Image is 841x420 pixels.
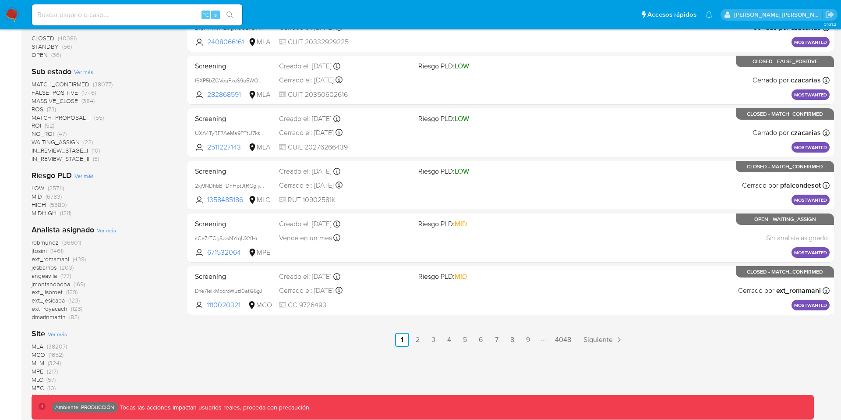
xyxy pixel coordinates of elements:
span: Accesos rápidos [647,10,696,19]
a: Salir [825,10,834,19]
span: s [214,11,217,19]
input: Buscar usuario o caso... [32,9,242,21]
button: search-icon [221,9,239,21]
span: ⌥ [202,11,209,19]
p: juan.caicedocastro@mercadolibre.com.co [734,11,823,19]
p: Todas las acciones impactan usuarios reales, proceda con precaución. [118,403,311,412]
span: 3.161.2 [824,21,837,28]
a: Notificaciones [705,11,713,18]
p: Ambiente: PRODUCCIÓN [55,406,114,409]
